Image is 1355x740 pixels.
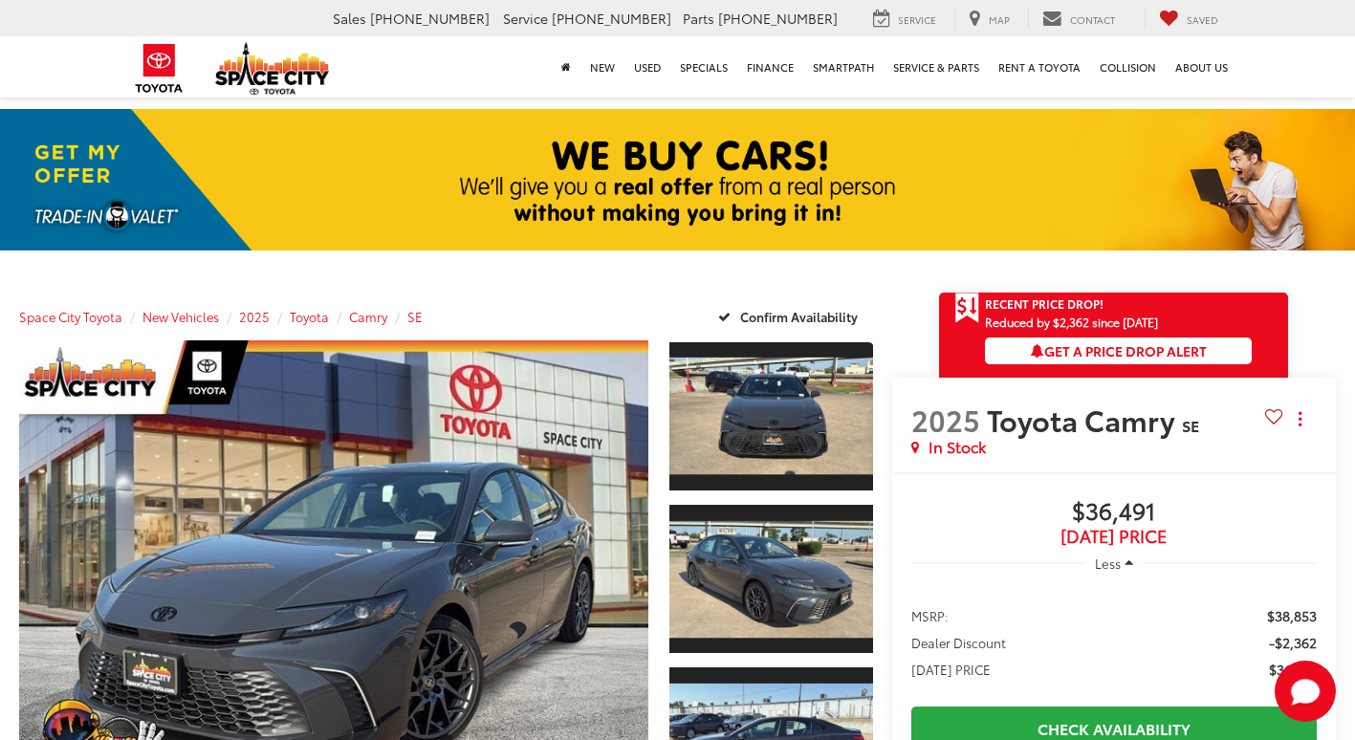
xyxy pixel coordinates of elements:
[911,633,1006,652] span: Dealer Discount
[954,293,979,325] span: Get Price Drop Alert
[333,9,366,28] span: Sales
[407,308,423,325] a: SE
[737,36,803,98] a: Finance
[859,9,951,30] a: Service
[740,308,858,325] span: Confirm Availability
[884,36,989,98] a: Service & Parts
[123,37,195,99] img: Toyota
[552,9,671,28] span: [PHONE_NUMBER]
[911,606,949,625] span: MSRP:
[1283,403,1317,436] button: Actions
[290,308,329,325] a: Toyota
[624,36,670,98] a: Used
[911,660,991,679] span: [DATE] PRICE
[1267,606,1317,625] span: $38,853
[708,299,873,333] button: Confirm Availability
[370,9,490,28] span: [PHONE_NUMBER]
[503,9,548,28] span: Service
[667,521,875,638] img: 2025 Toyota Camry SE
[1145,9,1233,30] a: My Saved Vehicles
[989,12,1010,27] span: Map
[142,308,219,325] a: New Vehicles
[19,308,122,325] a: Space City Toyota
[989,36,1090,98] a: Rent a Toyota
[1090,36,1166,98] a: Collision
[1070,12,1115,27] span: Contact
[683,9,714,28] span: Parts
[954,9,1024,30] a: Map
[911,498,1317,527] span: $36,491
[1095,555,1121,572] span: Less
[1028,9,1129,30] a: Contact
[667,358,875,474] img: 2025 Toyota Camry SE
[987,399,1182,440] span: Toyota Camry
[718,9,838,28] span: [PHONE_NUMBER]
[803,36,884,98] a: SmartPath
[1275,661,1336,722] button: Toggle Chat Window
[670,36,737,98] a: Specials
[239,308,270,325] a: 2025
[985,316,1252,328] span: Reduced by $2,362 since [DATE]
[1085,546,1143,580] button: Less
[1299,411,1301,426] span: dropdown dots
[215,42,330,95] img: Space City Toyota
[1182,414,1199,436] span: SE
[1269,660,1317,679] span: $36,491
[669,503,873,655] a: Expand Photo 2
[349,308,387,325] a: Camry
[1031,341,1207,360] span: Get a Price Drop Alert
[1166,36,1237,98] a: About Us
[911,527,1317,546] span: [DATE] Price
[1187,12,1218,27] span: Saved
[669,340,873,492] a: Expand Photo 1
[985,295,1104,312] span: Recent Price Drop!
[1269,633,1317,652] span: -$2,362
[929,436,986,458] span: In Stock
[898,12,936,27] span: Service
[552,36,580,98] a: Home
[580,36,624,98] a: New
[939,293,1288,316] a: Get Price Drop Alert Recent Price Drop!
[911,399,980,440] span: 2025
[1275,661,1336,722] svg: Start Chat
